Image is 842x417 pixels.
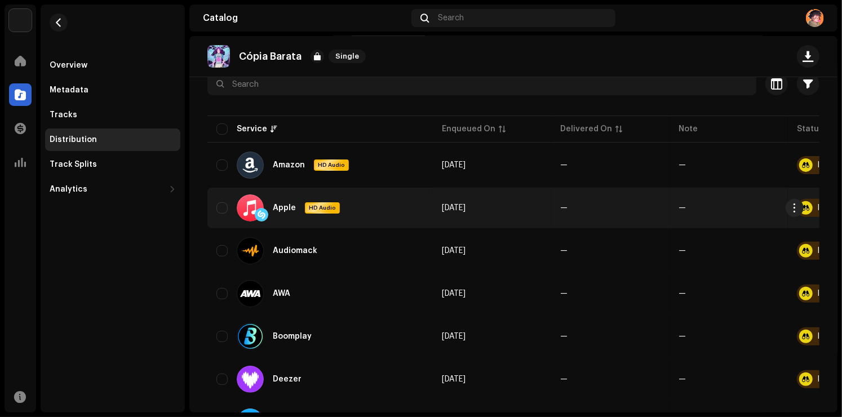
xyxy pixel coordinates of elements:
[679,161,686,169] re-a-table-badge: —
[679,332,686,340] re-a-table-badge: —
[442,290,466,298] span: Oct 10, 2025
[560,204,568,212] span: —
[306,204,339,212] span: HD Audio
[9,9,32,32] img: de0d2825-999c-4937-b35a-9adca56ee094
[45,153,180,176] re-m-nav-item: Track Splits
[45,128,180,151] re-m-nav-item: Distribution
[273,375,302,383] div: Deezer
[560,332,568,340] span: —
[329,50,366,63] span: Single
[45,54,180,77] re-m-nav-item: Overview
[442,332,466,340] span: Oct 10, 2025
[560,123,612,135] div: Delivered On
[679,204,686,212] re-a-table-badge: —
[50,185,87,194] div: Analytics
[315,161,348,169] span: HD Audio
[273,161,305,169] div: Amazon
[45,178,180,201] re-m-nav-dropdown: Analytics
[442,247,466,255] span: Oct 10, 2025
[45,104,180,126] re-m-nav-item: Tracks
[273,204,296,212] div: Apple
[560,375,568,383] span: —
[207,73,756,95] input: Search
[442,204,466,212] span: Oct 10, 2025
[45,79,180,101] re-m-nav-item: Metadata
[679,375,686,383] re-a-table-badge: —
[50,160,97,169] div: Track Splits
[560,161,568,169] span: —
[560,247,568,255] span: —
[273,290,290,298] div: AWA
[50,110,77,119] div: Tracks
[679,247,686,255] re-a-table-badge: —
[239,51,302,63] p: Cópia Barata
[560,290,568,298] span: —
[442,161,466,169] span: Oct 10, 2025
[203,14,407,23] div: Catalog
[207,45,230,68] img: 1537aa5c-4cf4-45b7-8fa4-328ceb5ff6c6
[438,14,464,23] span: Search
[442,123,495,135] div: Enqueued On
[442,375,466,383] span: Oct 10, 2025
[50,135,97,144] div: Distribution
[806,9,824,27] img: 55b0975e-2c9f-4db8-b129-8227891a39b0
[50,61,87,70] div: Overview
[237,123,267,135] div: Service
[679,290,686,298] re-a-table-badge: —
[273,247,317,255] div: Audiomack
[50,86,88,95] div: Metadata
[273,332,312,340] div: Boomplay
